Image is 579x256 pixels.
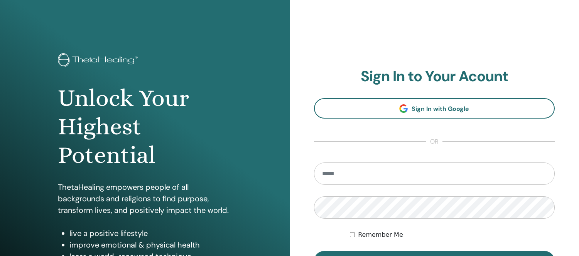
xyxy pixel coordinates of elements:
[426,137,442,146] span: or
[350,230,555,239] div: Keep me authenticated indefinitely or until I manually logout
[358,230,403,239] label: Remember Me
[58,84,231,170] h1: Unlock Your Highest Potential
[69,239,231,251] li: improve emotional & physical health
[69,228,231,239] li: live a positive lifestyle
[314,98,555,119] a: Sign In with Google
[58,181,231,216] p: ThetaHealing empowers people of all backgrounds and religions to find purpose, transform lives, a...
[314,68,555,85] h2: Sign In to Your Acount
[412,105,469,113] span: Sign In with Google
